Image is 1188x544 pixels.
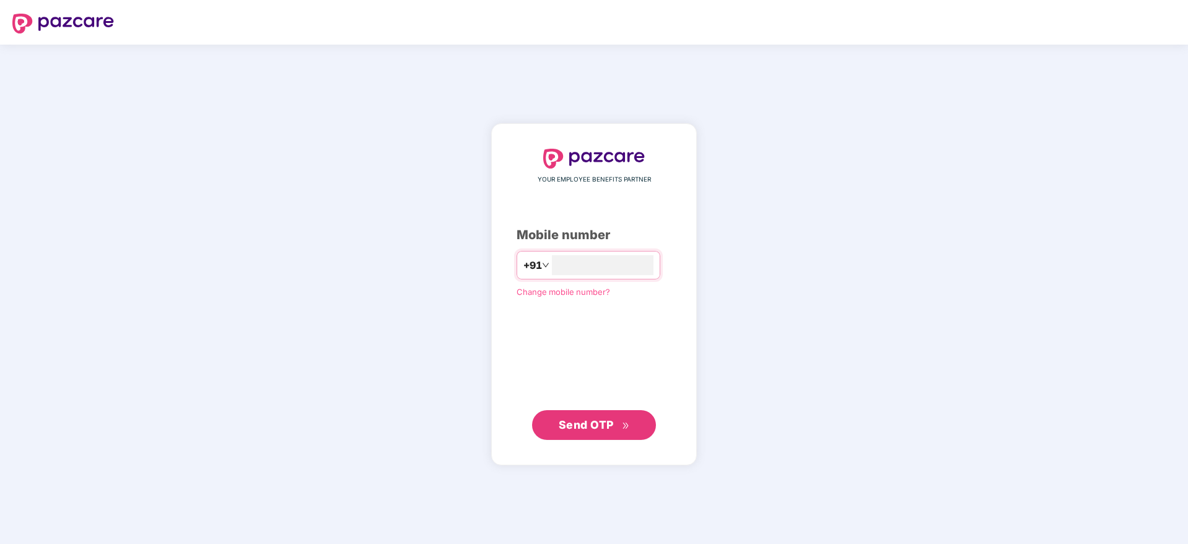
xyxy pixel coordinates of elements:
[517,226,671,245] div: Mobile number
[538,175,651,185] span: YOUR EMPLOYEE BENEFITS PARTNER
[517,287,610,297] a: Change mobile number?
[12,14,114,33] img: logo
[523,258,542,273] span: +91
[622,422,630,430] span: double-right
[532,410,656,440] button: Send OTPdouble-right
[542,261,549,269] span: down
[543,149,645,169] img: logo
[559,418,614,431] span: Send OTP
